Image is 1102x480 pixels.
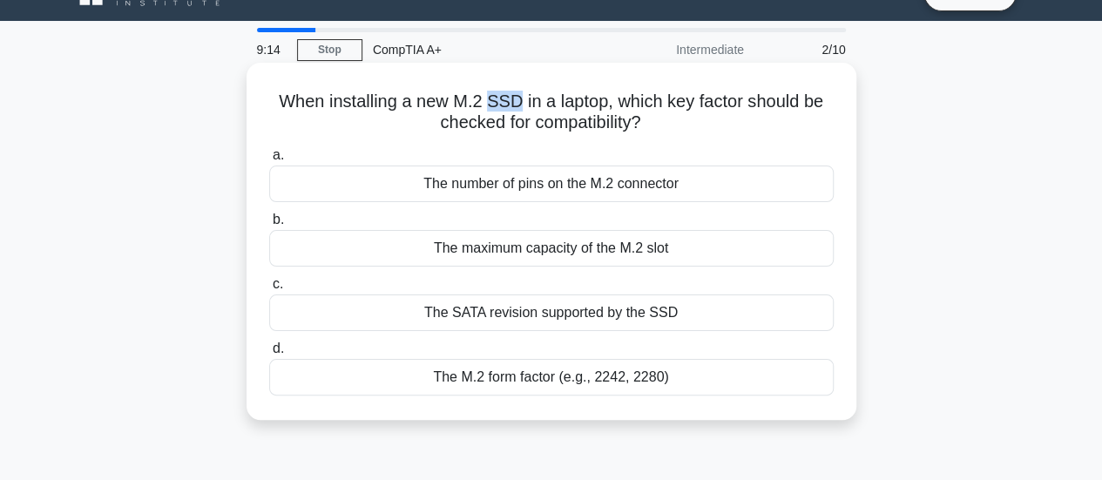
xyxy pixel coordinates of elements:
[273,276,283,291] span: c.
[269,230,834,267] div: The maximum capacity of the M.2 slot
[602,32,754,67] div: Intermediate
[269,359,834,395] div: The M.2 form factor (e.g., 2242, 2280)
[247,32,297,67] div: 9:14
[273,341,284,355] span: d.
[273,212,284,226] span: b.
[267,91,835,134] h5: When installing a new M.2 SSD in a laptop, which key factor should be checked for compatibility?
[273,147,284,162] span: a.
[269,294,834,331] div: The SATA revision supported by the SSD
[269,166,834,202] div: The number of pins on the M.2 connector
[754,32,856,67] div: 2/10
[362,32,602,67] div: CompTIA A+
[297,39,362,61] a: Stop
